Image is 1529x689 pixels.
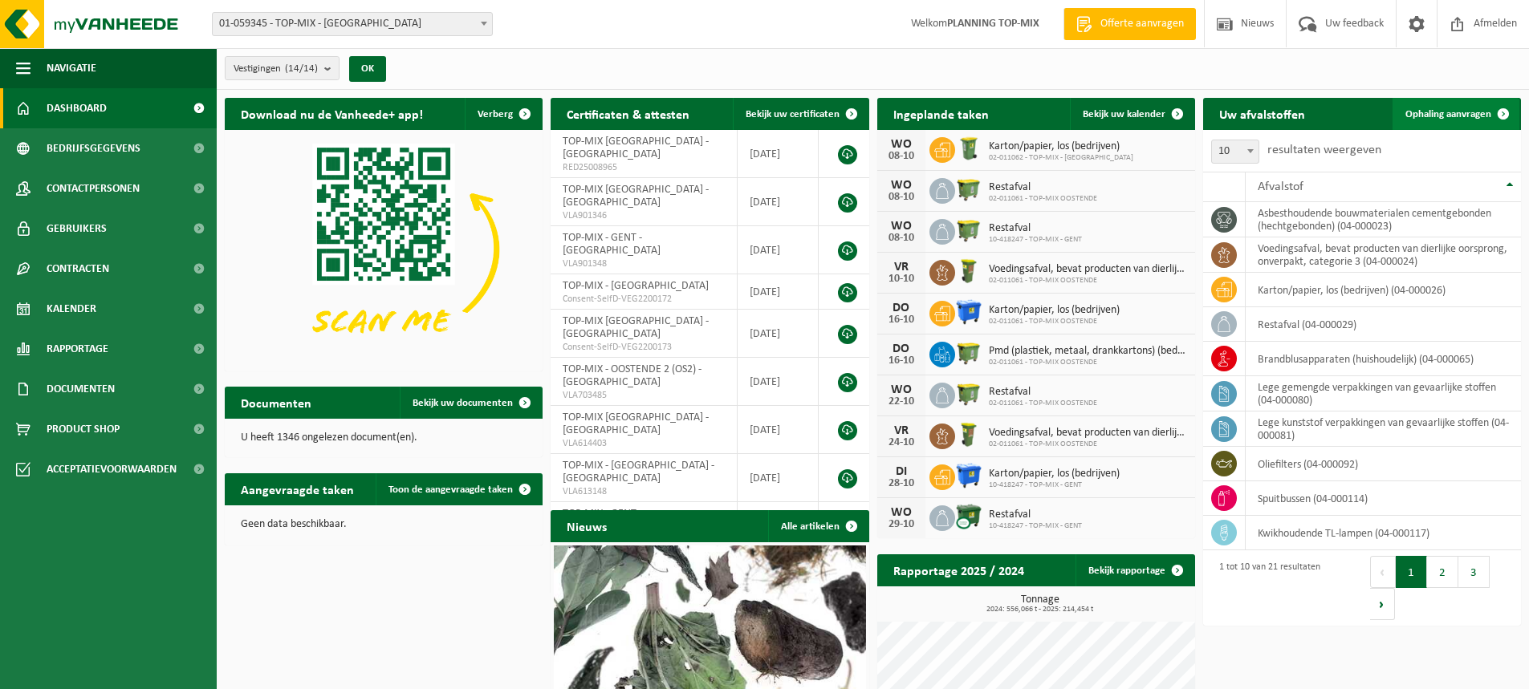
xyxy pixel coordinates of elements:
[225,56,340,80] button: Vestigingen(14/14)
[746,109,840,120] span: Bekijk uw certificaten
[989,521,1082,531] span: 10-418247 - TOP-MIX - GENT
[563,363,701,388] span: TOP-MIX - OOSTENDE 2 (OS2) - [GEOGRAPHIC_DATA]
[225,387,327,418] h2: Documenten
[885,396,917,407] div: 22-10
[1246,376,1521,411] td: lege gemengde verpakkingen van gevaarlijke stoffen (04-000080)
[563,460,714,484] span: TOP-MIX - [GEOGRAPHIC_DATA] - [GEOGRAPHIC_DATA]
[47,409,120,449] span: Product Shop
[955,217,982,244] img: WB-1100-HPE-GN-50
[1393,98,1519,130] a: Ophaling aanvragen
[738,226,819,274] td: [DATE]
[1096,16,1188,32] span: Offerte aanvragen
[738,358,819,406] td: [DATE]
[376,473,541,505] a: Toon de aangevraagde taken
[563,293,724,306] span: Consent-SelfD-VEG2200172
[349,56,386,82] button: OK
[989,358,1187,367] span: 02-011061 - TOP-MIX OOSTENDE
[1246,447,1521,481] td: oliefilters (04-000092)
[989,222,1082,235] span: Restafval
[212,12,493,36] span: 01-059345 - TOP-MIX - Oostende
[563,136,709,160] span: TOP-MIX [GEOGRAPHIC_DATA] - [GEOGRAPHIC_DATA]
[400,387,541,419] a: Bekijk uw documenten
[885,465,917,478] div: DI
[563,315,709,340] span: TOP-MIX [GEOGRAPHIC_DATA] - [GEOGRAPHIC_DATA]
[225,130,543,368] img: Download de VHEPlus App
[1063,8,1196,40] a: Offerte aanvragen
[1246,307,1521,342] td: restafval (04-000029)
[738,130,819,178] td: [DATE]
[47,329,108,369] span: Rapportage
[989,345,1187,358] span: Pmd (plastiek, metaal, drankkartons) (bedrijven)
[885,519,917,530] div: 29-10
[1258,180,1303,193] span: Afvalstof
[947,18,1039,30] strong: PLANNING TOP-MIX
[955,421,982,448] img: WB-0060-HPE-GN-50
[1246,202,1521,237] td: asbesthoudende bouwmaterialen cementgebonden (hechtgebonden) (04-000023)
[885,179,917,192] div: WO
[1370,588,1395,620] button: Next
[225,98,439,129] h2: Download nu de Vanheede+ app!
[47,209,107,249] span: Gebruikers
[885,342,917,355] div: DO
[47,449,177,489] span: Acceptatievoorwaarden
[225,473,370,505] h2: Aangevraagde taken
[285,63,318,74] count: (14/14)
[241,519,527,530] p: Geen data beschikbaar.
[989,194,1097,204] span: 02-011061 - TOP-MIX OOSTENDE
[738,406,819,454] td: [DATE]
[47,168,140,209] span: Contactpersonen
[241,432,527,444] p: U heeft 1346 ongelezen document(en).
[989,509,1082,521] span: Restafval
[885,138,917,151] div: WO
[551,510,623,541] h2: Nieuws
[563,161,724,174] span: RED25008965
[47,249,109,289] span: Contracten
[1076,554,1194,586] a: Bekijk rapportage
[47,88,107,128] span: Dashboard
[1370,556,1396,588] button: Previous
[885,302,917,314] div: DO
[47,48,96,88] span: Navigatie
[989,140,1133,153] span: Karton/papier, los (bedrijven)
[877,554,1040,586] h2: Rapportage 2025 / 2024
[213,13,492,35] span: 01-059345 - TOP-MIX - Oostende
[768,510,868,542] a: Alle artikelen
[989,276,1187,286] span: 02-011061 - TOP-MIX OOSTENDE
[738,310,819,358] td: [DATE]
[1246,516,1521,550] td: kwikhoudende TL-lampen (04-000117)
[989,263,1187,276] span: Voedingsafval, bevat producten van dierlijke oorsprong, onverpakt, categorie 3
[1427,556,1458,588] button: 2
[563,232,661,257] span: TOP-MIX - GENT - [GEOGRAPHIC_DATA]
[1246,481,1521,516] td: spuitbussen (04-000114)
[989,181,1097,194] span: Restafval
[1267,144,1381,156] label: resultaten weergeven
[563,184,709,209] span: TOP-MIX [GEOGRAPHIC_DATA] - [GEOGRAPHIC_DATA]
[885,220,917,233] div: WO
[1203,98,1321,129] h2: Uw afvalstoffen
[955,503,982,530] img: WB-1100-CU
[1212,140,1259,163] span: 10
[563,341,724,354] span: Consent-SelfD-VEG2200173
[989,317,1120,326] span: 02-011061 - TOP-MIX OOSTENDE
[885,274,917,285] div: 10-10
[955,380,982,407] img: WB-1100-HPE-GN-50
[1246,237,1521,273] td: voedingsafval, bevat producten van dierlijke oorsprong, onverpakt, categorie 3 (04-000024)
[885,606,1195,614] span: 2024: 556,066 t - 2025: 214,454 t
[885,424,917,437] div: VR
[989,386,1097,399] span: Restafval
[1070,98,1194,130] a: Bekijk uw kalender
[478,109,513,120] span: Verberg
[563,437,724,450] span: VLA614403
[955,339,982,367] img: WB-1100-HPE-GN-50
[563,280,709,292] span: TOP-MIX - [GEOGRAPHIC_DATA]
[885,192,917,203] div: 08-10
[885,355,917,367] div: 16-10
[234,57,318,81] span: Vestigingen
[955,176,982,203] img: WB-1100-HPE-GN-50
[1246,273,1521,307] td: karton/papier, los (bedrijven) (04-000026)
[877,98,1005,129] h2: Ingeplande taken
[955,257,982,285] img: WB-0060-HPE-GN-50
[989,468,1120,480] span: Karton/papier, los (bedrijven)
[738,454,819,502] td: [DATE]
[885,383,917,396] div: WO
